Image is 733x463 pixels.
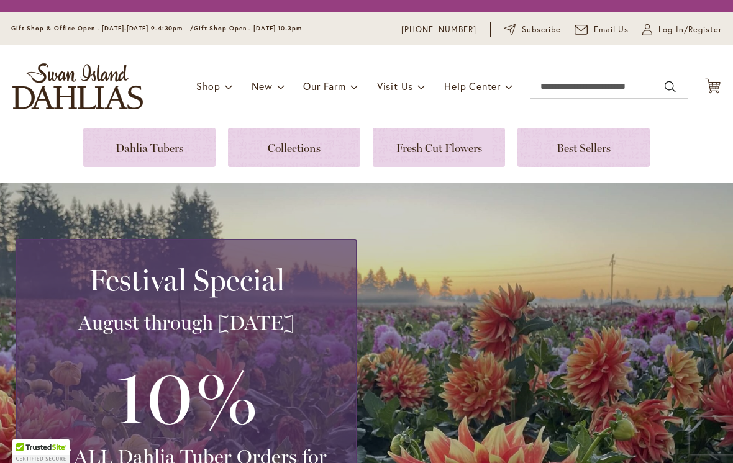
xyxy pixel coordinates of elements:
[658,24,722,36] span: Log In/Register
[303,79,345,92] span: Our Farm
[12,63,143,109] a: store logo
[522,24,561,36] span: Subscribe
[194,24,302,32] span: Gift Shop Open - [DATE] 10-3pm
[444,79,501,92] span: Help Center
[575,24,629,36] a: Email Us
[196,79,221,92] span: Shop
[594,24,629,36] span: Email Us
[642,24,722,36] a: Log In/Register
[32,263,341,297] h2: Festival Special
[32,348,341,444] h3: 10%
[11,24,194,32] span: Gift Shop & Office Open - [DATE]-[DATE] 9-4:30pm /
[665,77,676,97] button: Search
[32,310,341,335] h3: August through [DATE]
[504,24,561,36] a: Subscribe
[377,79,413,92] span: Visit Us
[401,24,476,36] a: [PHONE_NUMBER]
[252,79,272,92] span: New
